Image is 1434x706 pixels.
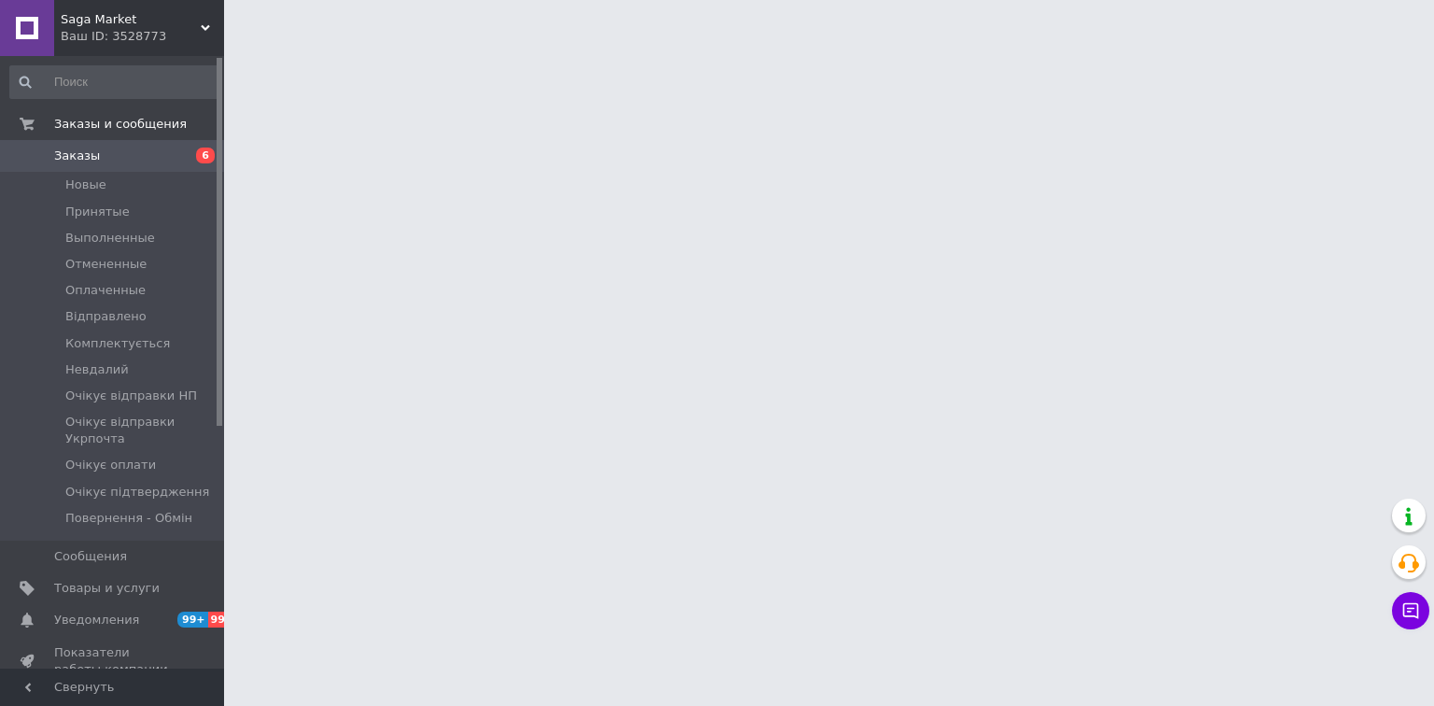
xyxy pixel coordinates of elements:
button: Чат с покупателем [1392,592,1429,629]
span: Оплаченные [65,282,146,299]
span: Новые [65,176,106,193]
span: Saga Market [61,11,201,28]
span: Очікує відправки Укрпочта [65,414,218,447]
span: Сообщения [54,548,127,565]
input: Поиск [9,65,220,99]
span: Принятые [65,204,130,220]
span: Отмененные [65,256,147,273]
span: Відправлено [65,308,147,325]
span: Выполненные [65,230,155,247]
span: Заказы [54,148,100,164]
span: Повернення - Обмін [65,510,192,527]
span: Комплектується [65,335,170,352]
span: Заказы и сообщения [54,116,187,133]
span: Товары и услуги [54,580,160,597]
span: Невдалий [65,361,129,378]
span: Очікує відправки НП [65,388,197,404]
span: Уведомления [54,612,139,628]
span: 99+ [177,612,208,628]
span: 6 [196,148,215,163]
span: Очікує підтвердження [65,484,209,501]
span: 99+ [208,612,239,628]
span: Показатели работы компании [54,644,173,678]
div: Ваш ID: 3528773 [61,28,224,45]
span: Очікує оплати [65,457,156,473]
